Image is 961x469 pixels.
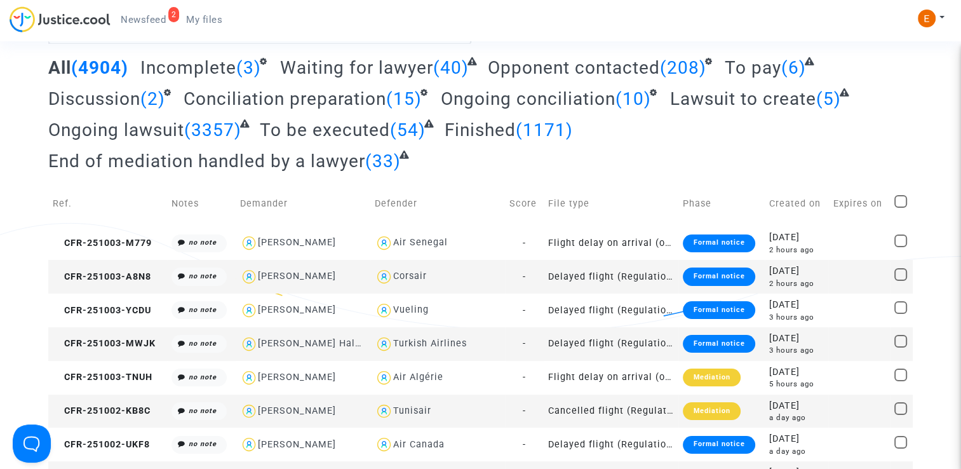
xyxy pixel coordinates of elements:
[48,181,167,226] td: Ref.
[769,231,824,245] div: [DATE]
[769,298,824,312] div: [DATE]
[523,305,526,316] span: -
[683,369,740,386] div: Mediation
[769,412,824,423] div: a day ago
[240,335,259,353] img: icon-user.svg
[544,428,678,461] td: Delayed flight (Regulation EC 261/2004)
[769,332,824,346] div: [DATE]
[393,304,429,315] div: Vueling
[375,234,393,252] img: icon-user.svg
[683,436,755,454] div: Formal notice
[121,14,166,25] span: Newsfeed
[280,57,433,78] span: Waiting for lawyer
[769,312,824,323] div: 3 hours ago
[48,88,140,109] span: Discussion
[516,119,573,140] span: (1171)
[53,372,152,383] span: CFR-251003-TNUH
[523,405,526,416] span: -
[828,181,890,226] td: Expires on
[240,369,259,387] img: icon-user.svg
[375,268,393,286] img: icon-user.svg
[258,338,374,349] div: [PERSON_NAME] Halawa
[258,439,336,450] div: [PERSON_NAME]
[769,365,824,379] div: [DATE]
[769,399,824,413] div: [DATE]
[189,373,217,381] i: no note
[769,446,824,457] div: a day ago
[236,57,261,78] span: (3)
[769,264,824,278] div: [DATE]
[375,301,393,320] img: icon-user.svg
[258,405,336,416] div: [PERSON_NAME]
[258,372,336,383] div: [PERSON_NAME]
[769,345,824,356] div: 3 hours ago
[769,379,824,390] div: 5 hours ago
[53,405,151,416] span: CFR-251002-KB8C
[544,395,678,428] td: Cancelled flight (Regulation EC 261/2004)
[769,245,824,255] div: 2 hours ago
[189,306,217,314] i: no note
[111,10,176,29] a: 2Newsfeed
[769,278,824,289] div: 2 hours ago
[523,372,526,383] span: -
[258,237,336,248] div: [PERSON_NAME]
[487,57,659,78] span: Opponent contacted
[375,335,393,353] img: icon-user.svg
[167,181,236,226] td: Notes
[48,151,365,172] span: End of mediation handled by a lawyer
[186,14,222,25] span: My files
[53,305,151,316] span: CFR-251003-YCDU
[48,57,71,78] span: All
[393,439,445,450] div: Air Canada
[523,271,526,282] span: -
[433,57,469,78] span: (40)
[375,369,393,387] img: icon-user.svg
[669,88,816,109] span: Lawsuit to create
[523,439,526,450] span: -
[769,432,824,446] div: [DATE]
[140,88,165,109] span: (2)
[240,234,259,252] img: icon-user.svg
[544,361,678,395] td: Flight delay on arrival (outside of EU - Montreal Convention)
[48,119,184,140] span: Ongoing lawsuit
[365,151,401,172] span: (33)
[544,327,678,361] td: Delayed flight (Regulation EC 261/2004)
[258,304,336,315] div: [PERSON_NAME]
[441,88,615,109] span: Ongoing conciliation
[683,268,755,285] div: Formal notice
[53,439,150,450] span: CFR-251002-UKF8
[71,57,128,78] span: (4904)
[375,402,393,421] img: icon-user.svg
[523,238,526,248] span: -
[260,119,390,140] span: To be executed
[240,402,259,421] img: icon-user.svg
[386,88,422,109] span: (15)
[683,301,755,319] div: Formal notice
[189,272,217,280] i: no note
[393,271,427,282] div: Corsair
[781,57,806,78] span: (6)
[659,57,706,78] span: (208)
[53,338,156,349] span: CFR-251003-MWJK
[615,88,651,109] span: (10)
[168,7,180,22] div: 2
[240,435,259,454] img: icon-user.svg
[184,119,241,140] span: (3357)
[683,234,755,252] div: Formal notice
[53,238,152,248] span: CFR-251003-M779
[544,294,678,327] td: Delayed flight (Regulation EC 261/2004)
[544,181,678,226] td: File type
[544,226,678,260] td: Flight delay on arrival (outside of EU - Montreal Convention)
[189,440,217,448] i: no note
[189,339,217,348] i: no note
[918,10,936,27] img: ACg8ocIeiFvHKe4dA5oeRFd_CiCnuxWUEc1A2wYhRJE3TTWt=s96-c
[816,88,840,109] span: (5)
[240,301,259,320] img: icon-user.svg
[189,238,217,247] i: no note
[236,181,370,226] td: Demander
[176,10,232,29] a: My files
[53,271,151,282] span: CFR-251003-A8N8
[140,57,236,78] span: Incomplete
[189,407,217,415] i: no note
[393,372,443,383] div: Air Algérie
